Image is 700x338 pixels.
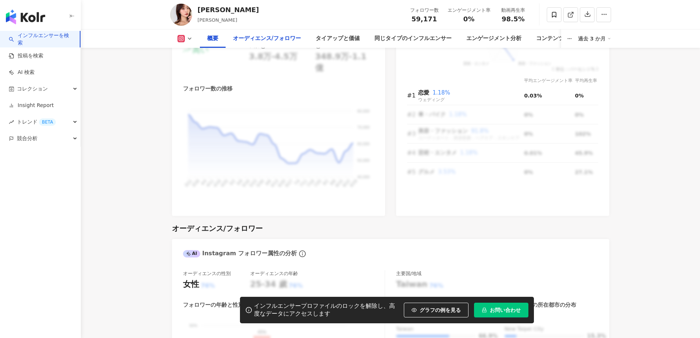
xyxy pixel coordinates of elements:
[420,307,461,313] span: グラフの例を見る
[198,5,259,14] div: [PERSON_NAME]
[170,4,192,26] img: KOL Avatar
[183,249,297,257] div: Instagram フォロワー属性の分析
[17,114,56,130] span: トレンド
[183,279,199,290] div: 女性
[490,307,521,313] span: お問い合わせ
[6,10,45,24] img: logo
[432,89,450,96] span: 1.18%
[412,15,437,23] span: 59,171
[482,307,487,313] span: lock
[575,93,584,99] span: 0%
[536,34,586,43] div: コンテンツ内容分析
[407,91,418,100] div: #1
[524,93,542,99] span: 0.03%
[410,7,439,14] div: フォロワー数
[418,89,429,96] span: 恋愛
[396,270,421,277] div: 主要国/地域
[448,7,491,14] div: エンゲージメント率
[502,15,524,23] span: 98.5%
[474,303,528,317] button: お問い合わせ
[250,270,298,277] div: オーディエンスの年齢
[233,34,301,43] div: オーディエンス/フォロワー
[499,7,527,14] div: 動画再生率
[254,302,400,318] div: インフルエンサープロファイルのロックを解除し、高度なデータにアクセスします
[207,34,218,43] div: 概要
[578,33,611,45] div: 過去 3 か月
[575,77,598,84] div: 平均再生率
[9,69,35,76] a: AI 検索
[17,130,37,147] span: 競合分析
[198,17,237,23] span: [PERSON_NAME]
[466,34,521,43] div: エンゲージメント分析
[374,34,452,43] div: 同じタイプのインフルエンサー
[9,120,14,125] span: rise
[172,223,263,234] div: オーディエンス/フォロワー
[524,77,575,84] div: 平均エンゲージメント率
[316,34,360,43] div: タイアップと価値
[418,97,445,102] span: ウェディング
[183,85,233,93] div: フォロワー数の推移
[9,102,54,109] a: Insight Report
[17,81,48,97] span: コレクション
[463,15,475,23] span: 0%
[39,118,56,126] div: BETA
[404,303,469,317] button: グラフの例を見る
[183,270,231,277] div: オーディエンスの性別
[183,250,201,257] div: AI
[9,32,74,46] a: searchインフルエンサーを検索
[298,249,307,258] span: info-circle
[9,52,43,60] a: 投稿を検索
